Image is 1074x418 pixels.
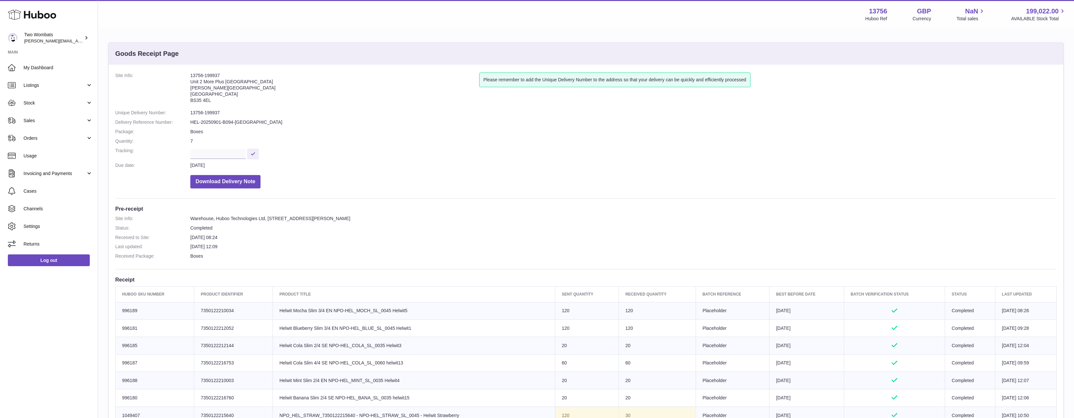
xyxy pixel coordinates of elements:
[1011,7,1066,22] a: 199,022.00 AVAILABLE Stock Total
[995,354,1057,372] td: [DATE] 09:59
[769,337,844,354] td: [DATE]
[619,287,696,302] th: Received Quantity
[24,65,93,71] span: My Dashboard
[24,153,93,159] span: Usage
[555,354,619,372] td: 60
[555,319,619,337] td: 120
[115,162,190,169] dt: Due date:
[619,389,696,407] td: 20
[194,372,273,389] td: 7350122210003
[273,319,555,337] td: Helwit Blueberry Slim 3/4 EN NPO-HEL_BLUE_SL_0045 Helwit1
[194,337,273,354] td: 7350122212144
[115,225,190,231] dt: Status:
[24,170,86,177] span: Invoicing and Payments
[115,148,190,159] dt: Tracking:
[273,389,555,407] td: Helwit Banana Slim 2/4 SE NPO-HEL_BANA_SL_0035 helwit15
[190,216,1057,222] dd: Warehouse, Huboo Technologies Ltd, [STREET_ADDRESS][PERSON_NAME]
[116,337,194,354] td: 996185
[190,253,1057,259] dd: Boxes
[995,319,1057,337] td: [DATE] 09:28
[769,302,844,319] td: [DATE]
[619,302,696,319] td: 120
[194,354,273,372] td: 7350122216753
[995,302,1057,319] td: [DATE] 08:26
[190,138,1057,144] dd: 7
[190,244,1057,250] dd: [DATE] 12:09
[115,72,190,106] dt: Site Info:
[190,110,1057,116] dd: 13756-199937
[696,319,769,337] td: Placeholder
[115,138,190,144] dt: Quantity:
[995,389,1057,407] td: [DATE] 12:06
[190,119,1057,125] dd: HEL-20250901-B094-[GEOGRAPHIC_DATA]
[115,276,1057,283] h3: Receipt
[1026,7,1059,16] span: 199,022.00
[696,337,769,354] td: Placeholder
[995,372,1057,389] td: [DATE] 12:07
[945,372,995,389] td: Completed
[844,287,945,302] th: Batch Verification Status
[769,287,844,302] th: Best Before Date
[24,223,93,230] span: Settings
[190,225,1057,231] dd: Completed
[115,216,190,222] dt: Site Info:
[194,389,273,407] td: 7350122216760
[115,129,190,135] dt: Package:
[190,162,1057,169] dd: [DATE]
[24,206,93,212] span: Channels
[619,337,696,354] td: 20
[116,319,194,337] td: 996181
[24,38,131,43] span: [PERSON_NAME][EMAIL_ADDRESS][DOMAIN_NAME]
[696,302,769,319] td: Placeholder
[8,33,18,43] img: alan@twowombats.com
[273,372,555,389] td: Helwit Mint Slim 2/4 EN NPO-HEL_MINT_SL_0035 Helwit4
[917,7,931,16] strong: GBP
[24,188,93,194] span: Cases
[619,319,696,337] td: 120
[555,389,619,407] td: 20
[555,372,619,389] td: 20
[116,389,194,407] td: 996180
[24,32,83,44] div: Two Wombats
[696,354,769,372] td: Placeholder
[194,287,273,302] th: Product Identifier
[116,302,194,319] td: 996189
[869,7,887,16] strong: 13756
[115,244,190,250] dt: Last updated:
[769,354,844,372] td: [DATE]
[945,389,995,407] td: Completed
[619,372,696,389] td: 20
[116,287,194,302] th: Huboo SKU Number
[273,354,555,372] td: Helwit Cola Slim 4/4 SE NPO-HEL_COLA_SL_0060 helwit13
[273,302,555,319] td: Helwit Mocha Slim 3/4 EN NPO-HEL_MOCH_SL_0045 Helwit5
[555,337,619,354] td: 20
[190,129,1057,135] dd: Boxes
[24,241,93,247] span: Returns
[115,253,190,259] dt: Received Package:
[696,372,769,389] td: Placeholder
[8,254,90,266] a: Log out
[696,287,769,302] th: Batch Reference
[24,135,86,141] span: Orders
[956,16,986,22] span: Total sales
[116,372,194,389] td: 996188
[116,354,194,372] td: 996187
[555,287,619,302] th: Sent Quantity
[945,354,995,372] td: Completed
[945,337,995,354] td: Completed
[965,7,978,16] span: NaN
[945,287,995,302] th: Status
[24,118,86,124] span: Sales
[115,234,190,241] dt: Received to Site:
[115,119,190,125] dt: Delivery Reference Number:
[190,72,479,106] address: 13756-199937 Unit 2 More Plus [GEOGRAPHIC_DATA] [PERSON_NAME][GEOGRAPHIC_DATA] [GEOGRAPHIC_DATA] ...
[190,175,261,188] button: Download Delivery Note
[194,302,273,319] td: 7350122210034
[190,234,1057,241] dd: [DATE] 08:24
[273,287,555,302] th: Product title
[945,319,995,337] td: Completed
[24,100,86,106] span: Stock
[619,354,696,372] td: 60
[696,389,769,407] td: Placeholder
[115,49,179,58] h3: Goods Receipt Page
